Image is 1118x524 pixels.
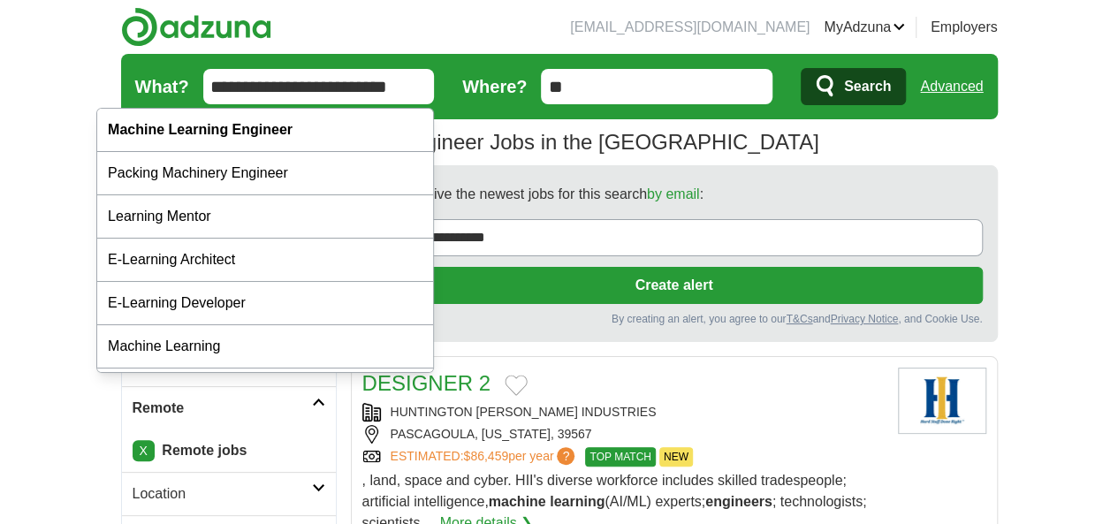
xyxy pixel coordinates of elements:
[122,386,336,429] a: Remote
[362,371,491,395] a: DESIGNER 2
[705,494,772,509] strong: engineers
[920,69,983,104] a: Advanced
[97,152,433,195] div: Packing Machinery Engineer
[401,184,704,205] span: Receive the newest jobs for this search :
[786,313,812,325] a: T&Cs
[122,472,336,515] a: Location
[931,17,998,38] a: Employers
[824,17,905,38] a: MyAdzuna
[463,449,508,463] span: $86,459
[659,447,693,467] span: NEW
[162,443,247,458] strong: Remote jobs
[844,69,891,104] span: Search
[366,311,983,327] div: By creating an alert, you agree to our and , and Cookie Use.
[391,405,657,419] a: HUNTINGTON [PERSON_NAME] INDUSTRIES
[97,239,433,282] div: E-Learning Architect
[462,73,527,100] label: Where?
[366,267,983,304] button: Create alert
[647,186,700,201] a: by email
[585,447,655,467] span: TOP MATCH
[830,313,898,325] a: Privacy Notice
[121,130,819,154] h1: Remote Machine Learning Engineer Jobs in the [GEOGRAPHIC_DATA]
[121,7,271,47] img: Adzuna logo
[801,68,906,105] button: Search
[505,375,528,396] button: Add to favorite jobs
[135,73,189,100] label: What?
[133,440,155,461] a: X
[570,17,810,38] li: [EMAIL_ADDRESS][DOMAIN_NAME]
[362,425,884,444] div: PASCAGOULA, [US_STATE], 39567
[489,494,546,509] strong: machine
[898,368,986,434] img: Huntington Ingalls Industries logo
[550,494,605,509] strong: learning
[97,282,433,325] div: E-Learning Developer
[97,195,433,239] div: Learning Mentor
[133,398,312,419] h2: Remote
[133,483,312,505] h2: Location
[108,122,293,137] strong: Machine Learning Engineer
[557,447,574,465] span: ?
[391,447,579,467] a: ESTIMATED:$86,459per year?
[97,368,433,412] div: Machine Driver
[97,325,433,368] div: Machine Learning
